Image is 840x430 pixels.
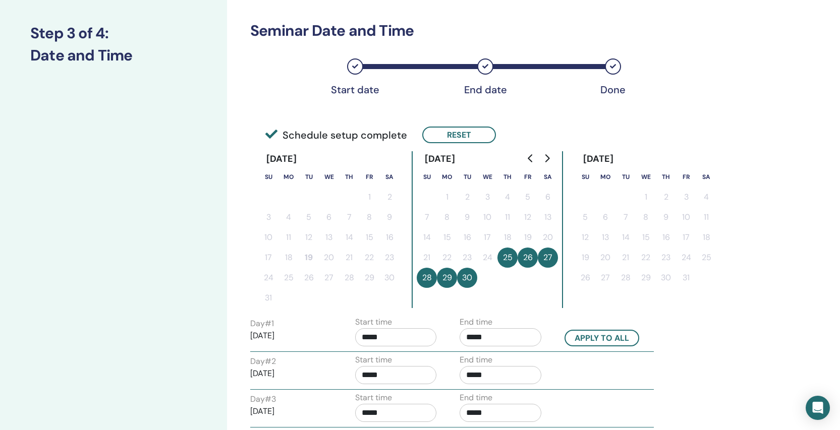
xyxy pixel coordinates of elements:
button: 26 [518,248,538,268]
button: 7 [615,207,636,227]
h3: Seminar Date and Time [250,22,698,40]
button: 1 [636,187,656,207]
button: 21 [339,248,359,268]
label: Start time [355,354,392,366]
button: 23 [379,248,400,268]
button: 2 [656,187,676,207]
button: 19 [518,227,538,248]
button: 26 [299,268,319,288]
button: 23 [457,248,477,268]
div: [DATE] [417,151,464,167]
button: 22 [636,248,656,268]
button: 8 [437,207,457,227]
button: 1 [359,187,379,207]
div: Done [588,84,638,96]
th: Monday [437,167,457,187]
button: 11 [696,207,716,227]
button: 30 [656,268,676,288]
button: Go to previous month [523,148,539,168]
button: 16 [379,227,400,248]
button: 25 [497,248,518,268]
button: 2 [379,187,400,207]
button: 4 [497,187,518,207]
p: [DATE] [250,367,332,380]
button: 20 [538,227,558,248]
button: 31 [258,288,278,308]
th: Thursday [497,167,518,187]
p: [DATE] [250,330,332,342]
button: 9 [379,207,400,227]
button: 28 [417,268,437,288]
button: 28 [339,268,359,288]
button: 10 [676,207,696,227]
button: 17 [477,227,497,248]
button: 5 [299,207,319,227]
button: 22 [359,248,379,268]
h3: Step 3 of 4 : [30,24,197,42]
button: 7 [417,207,437,227]
label: Day # 1 [250,318,274,330]
button: 27 [319,268,339,288]
label: End time [460,392,492,404]
button: 15 [636,227,656,248]
button: 15 [437,227,457,248]
h3: Date and Time [30,46,197,65]
button: 20 [319,248,339,268]
button: 18 [696,227,716,248]
button: 8 [636,207,656,227]
button: 18 [278,248,299,268]
th: Sunday [417,167,437,187]
button: 12 [575,227,595,248]
button: 12 [299,227,319,248]
span: Schedule setup complete [265,128,407,143]
button: Apply to all [565,330,639,346]
button: 16 [457,227,477,248]
th: Wednesday [319,167,339,187]
button: 3 [477,187,497,207]
button: 30 [457,268,477,288]
button: 26 [575,268,595,288]
th: Monday [595,167,615,187]
button: 3 [258,207,278,227]
th: Wednesday [477,167,497,187]
button: 13 [538,207,558,227]
th: Saturday [538,167,558,187]
button: 12 [518,207,538,227]
button: 13 [319,227,339,248]
button: 21 [417,248,437,268]
div: End date [460,84,511,96]
th: Saturday [696,167,716,187]
button: 2 [457,187,477,207]
label: Day # 2 [250,355,276,367]
button: 27 [595,268,615,288]
th: Monday [278,167,299,187]
button: 14 [615,227,636,248]
label: End time [460,354,492,366]
button: 15 [359,227,379,248]
button: 6 [595,207,615,227]
th: Saturday [379,167,400,187]
button: 5 [575,207,595,227]
button: 10 [477,207,497,227]
button: 25 [696,248,716,268]
th: Thursday [339,167,359,187]
button: 17 [676,227,696,248]
button: 4 [278,207,299,227]
div: Start date [330,84,380,96]
p: [DATE] [250,405,332,417]
button: 29 [437,268,457,288]
button: 23 [656,248,676,268]
button: Go to next month [539,148,555,168]
button: 22 [437,248,457,268]
th: Friday [518,167,538,187]
button: 19 [575,248,595,268]
button: 4 [696,187,716,207]
button: 28 [615,268,636,288]
button: 11 [278,227,299,248]
button: 7 [339,207,359,227]
th: Thursday [656,167,676,187]
label: Day # 3 [250,393,276,405]
button: 8 [359,207,379,227]
button: 19 [299,248,319,268]
th: Friday [359,167,379,187]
